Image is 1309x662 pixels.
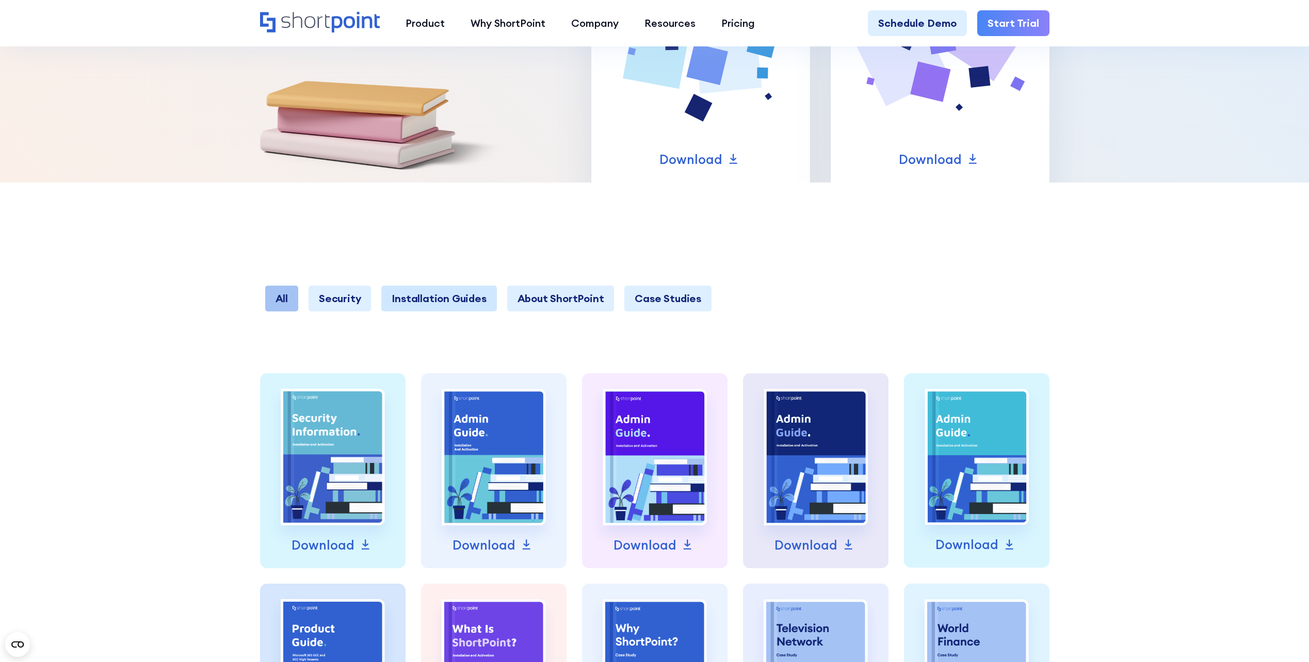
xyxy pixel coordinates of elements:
a: Company [558,10,632,36]
div: Pricing [721,15,755,31]
p: Download [935,535,998,555]
a: Case Studies [624,286,712,311]
p: Download [292,536,354,555]
a: Download [292,536,374,555]
a: All [265,286,298,311]
div: Resources [644,15,696,31]
a: Start Trial [977,10,1049,36]
a: Product [393,10,458,36]
a: Schedule Demo [868,10,967,36]
a: Download [774,536,857,555]
a: About ShortPoint [507,286,615,311]
a: Pricing [708,10,768,36]
a: Installation Guides [381,286,496,311]
div: Company [571,15,619,31]
p: Download [613,536,676,555]
a: Security [309,286,371,311]
p: Download [453,536,515,555]
a: Resources [632,10,708,36]
a: Download [935,535,1018,555]
p: Download [774,536,837,555]
iframe: Chat Widget [1123,542,1309,662]
a: Why ShortPoint [458,10,558,36]
div: Product [406,15,445,31]
p: Download [659,150,722,170]
button: Open CMP widget [5,632,30,657]
a: Home [260,12,380,34]
a: Download [453,536,535,555]
p: Download [899,150,962,170]
div: Why ShortPoint [471,15,545,31]
a: Download [613,536,696,555]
